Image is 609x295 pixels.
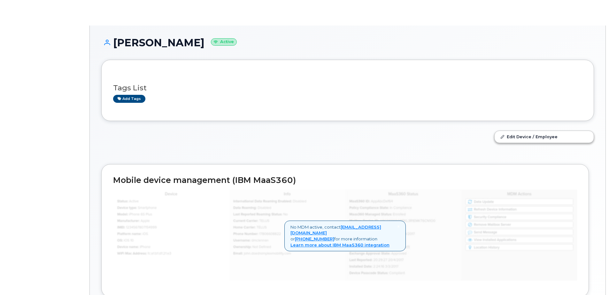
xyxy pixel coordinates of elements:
[290,224,381,236] a: [EMAIL_ADDRESS][DOMAIN_NAME]
[290,242,389,247] a: Learn more about IBM MaaS360 integration
[295,236,334,241] a: [PHONE_NUMBER]
[113,189,577,280] img: mdm_maas360_data_lg-147edf4ce5891b6e296acbe60ee4acd306360f73f278574cfef86ac192ea0250.jpg
[495,131,594,142] a: Edit Device / Employee
[397,223,400,229] span: ×
[211,38,237,46] small: Active
[101,37,594,48] h1: [PERSON_NAME]
[113,176,577,185] h2: Mobile device management (IBM MaaS360)
[113,84,582,92] h3: Tags List
[397,224,400,229] a: Close
[113,95,145,103] a: Add tags
[284,221,406,251] div: No MDM active, contact or for more information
